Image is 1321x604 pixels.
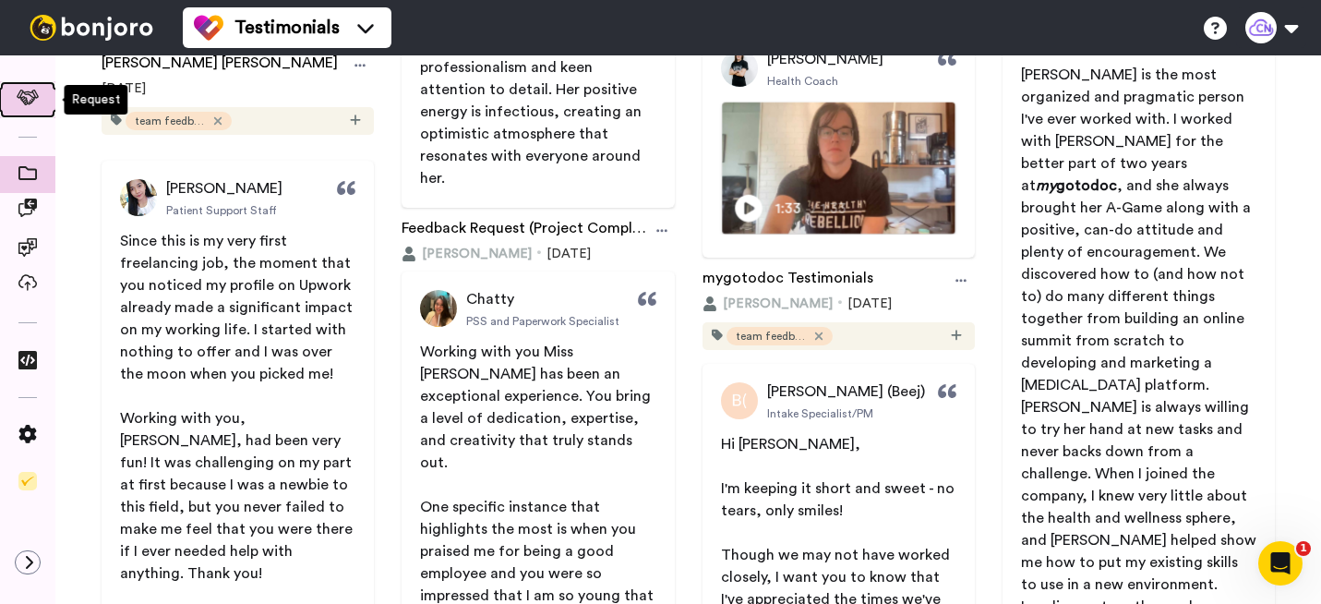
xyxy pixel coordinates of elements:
span: team feedback [135,114,209,128]
span: Testimonials [234,15,340,41]
span: 1:33 [821,197,853,219]
span: [PERSON_NAME] [767,48,883,70]
iframe: Intercom live chat [1258,541,1303,586]
span: Hi [PERSON_NAME], [721,437,860,452]
img: Profile Picture [120,179,157,216]
span: PSS and Paperwork Specialist [466,314,619,329]
span: Patient Support Staff [166,203,277,218]
span: Working with you Miss [PERSON_NAME] has been an exceptional experience. You bring a level of dedi... [420,344,654,470]
span: Intake Specialist/PM [767,406,873,421]
img: Profile Picture [721,382,758,419]
div: [DATE] [102,79,374,98]
span: 1:33 [775,197,807,219]
img: bj-logo-header-white.svg [22,15,161,41]
span: [PERSON_NAME] is the most organized and pragmatic person I've ever worked with. I worked with [PE... [1021,67,1248,193]
img: Checklist.svg [18,472,37,490]
span: Health Coach [767,74,838,89]
span: gotodoc [1056,178,1117,193]
span: Chatty [466,288,514,310]
span: team feedback [736,329,810,344]
span: [PERSON_NAME] [422,245,532,263]
span: Since this is my very first freelancing job, the moment that you noticed my profile on Upwork alr... [120,234,356,381]
a: mygotodoc Testimonials [703,267,873,295]
button: [PERSON_NAME] [402,245,532,263]
span: 1 [1296,541,1311,556]
span: [PERSON_NAME] (Beej) [767,381,925,403]
a: Feedback Request (Project Completed) [402,217,649,245]
button: [PERSON_NAME] [703,295,833,313]
div: [DATE] [402,245,674,263]
span: Working with you, [PERSON_NAME], had been very fun! It was challenging on my part at first becaus... [120,411,356,581]
div: Request [65,85,128,115]
img: Profile Picture [721,50,758,87]
span: / [811,197,817,219]
img: tm-color.svg [194,13,223,42]
img: Profile Picture [420,290,457,327]
span: I'm keeping it short and sweet - no tears, only smiles! [721,481,958,518]
span: [PERSON_NAME] [723,295,833,313]
div: [DATE] [703,295,975,313]
span: , [1117,178,1123,193]
span: [PERSON_NAME] [166,177,282,199]
a: [PERSON_NAME] [PERSON_NAME] [102,52,338,79]
span: my [1036,178,1056,193]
